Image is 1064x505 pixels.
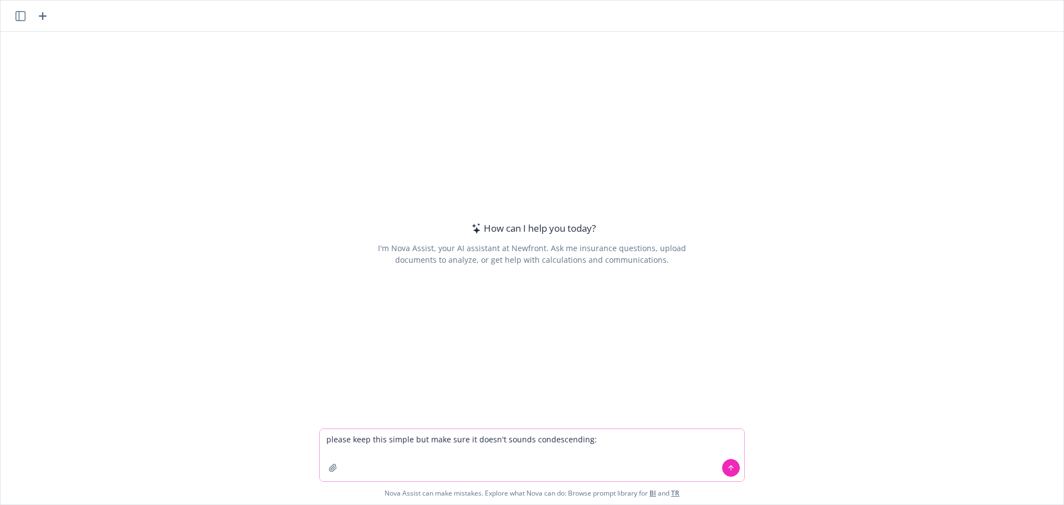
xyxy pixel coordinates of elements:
a: TR [671,488,679,498]
div: How can I help you today? [468,221,596,236]
textarea: please keep this simple but make sure it doesn't sounds condescending: [320,429,744,481]
span: Nova Assist can make mistakes. Explore what Nova can do: Browse prompt library for and [5,482,1059,504]
a: BI [649,488,656,498]
div: I'm Nova Assist, your AI assistant at Newfront. Ask me insurance questions, upload documents to a... [376,242,688,266]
